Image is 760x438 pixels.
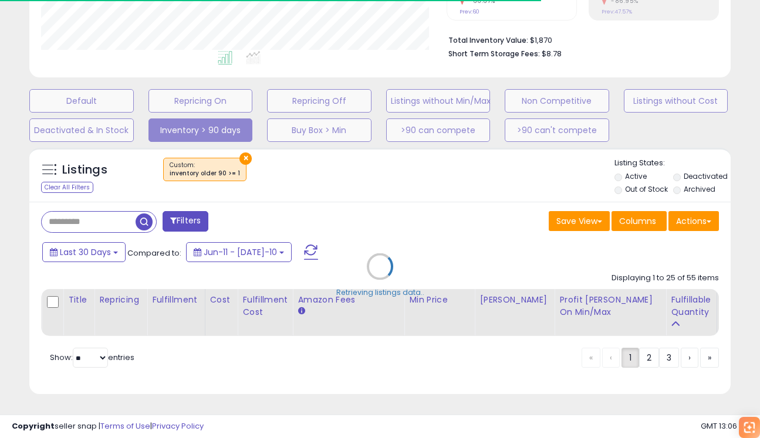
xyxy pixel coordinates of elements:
div: seller snap | | [12,421,204,432]
button: >90 can't compete [505,118,609,142]
b: Total Inventory Value: [448,35,528,45]
div: Retrieving listings data.. [336,287,424,297]
span: $8.78 [542,48,562,59]
span: 2025-08-10 13:06 GMT [701,420,748,432]
button: >90 can compete [386,118,491,142]
small: Prev: 47.57% [602,8,632,15]
strong: Copyright [12,420,55,432]
button: Buy Box > Min [267,118,371,142]
button: Deactivated & In Stock [29,118,134,142]
b: Short Term Storage Fees: [448,49,540,59]
button: Listings without Min/Max [386,89,491,113]
small: Prev: 60 [460,8,479,15]
li: $1,870 [448,32,710,46]
a: Terms of Use [100,420,150,432]
button: Inventory > 90 days [148,118,253,142]
button: Repricing On [148,89,253,113]
button: Non Competitive [505,89,609,113]
a: Privacy Policy [152,420,204,432]
button: Listings without Cost [624,89,728,113]
button: Default [29,89,134,113]
button: Repricing Off [267,89,371,113]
